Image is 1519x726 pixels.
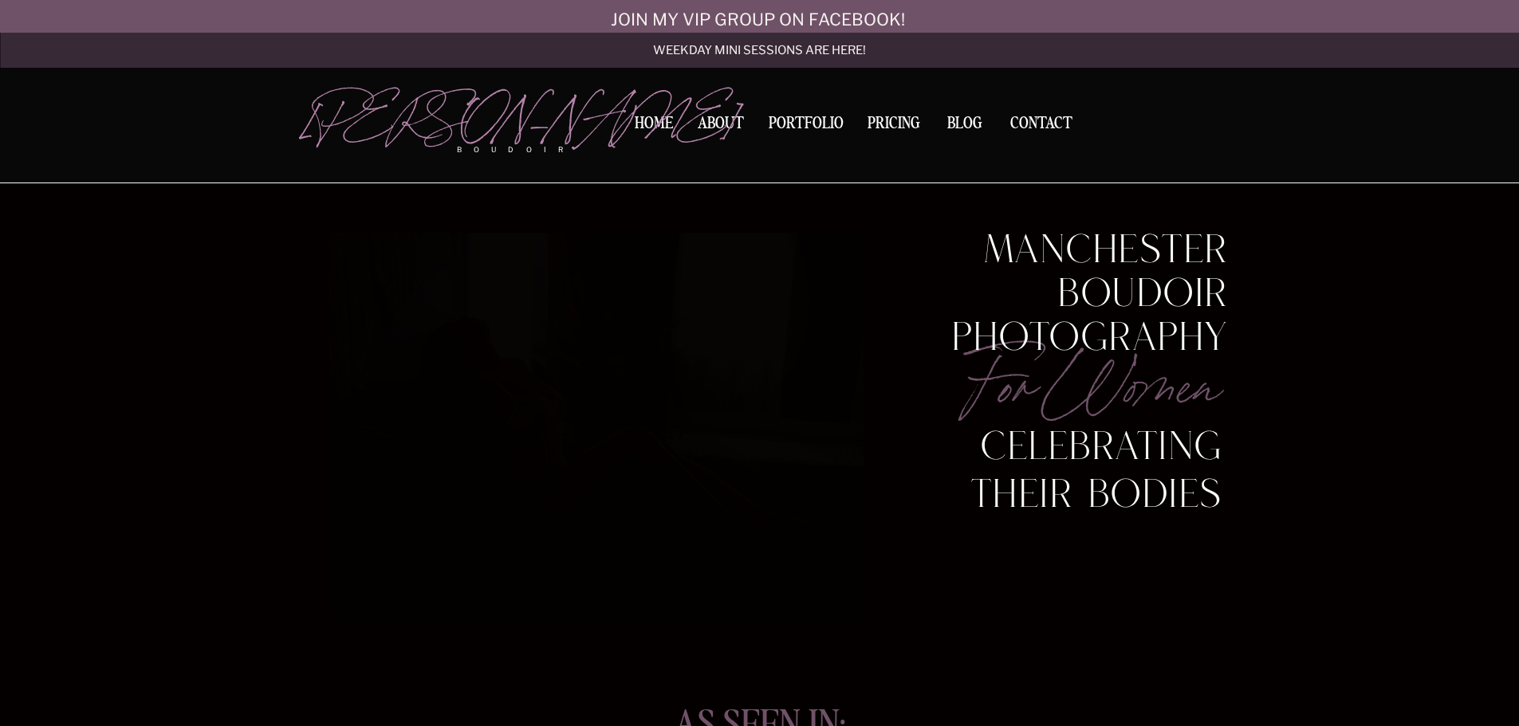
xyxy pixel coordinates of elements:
[864,116,925,137] a: Pricing
[916,427,1223,464] p: celebrating their bodies
[611,3,909,17] a: join my vip group on facebook!
[303,89,589,137] a: [PERSON_NAME]
[649,701,872,721] h3: as seen in:
[457,144,589,155] p: boudoir
[852,233,1229,312] h1: Manchester boudoir photography
[611,45,909,58] a: Weekday mini sessions are here!
[940,116,990,130] a: BLOG
[1004,116,1079,132] a: Contact
[763,116,849,137] a: Portfolio
[872,330,1218,422] p: for women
